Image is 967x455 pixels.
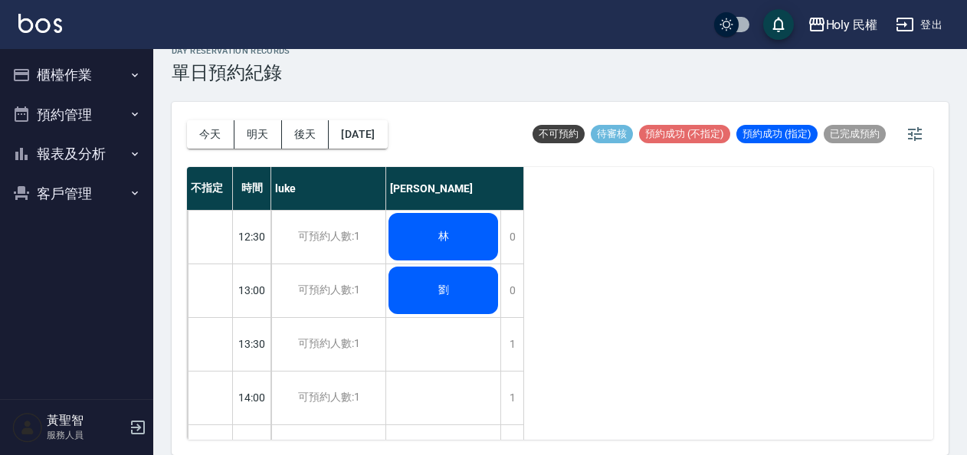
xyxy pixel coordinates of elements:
div: Holy 民權 [826,15,878,34]
div: 1 [500,318,523,371]
button: 櫃檯作業 [6,55,147,95]
div: 13:30 [233,317,271,371]
div: 可預約人數:1 [271,318,385,371]
span: 林 [435,230,452,244]
span: 劉 [435,283,452,297]
button: save [763,9,794,40]
div: 可預約人數:1 [271,264,385,317]
div: luke [271,167,386,210]
img: Person [12,412,43,443]
span: 已完成預約 [824,127,886,141]
div: [PERSON_NAME] [386,167,524,210]
div: 不指定 [187,167,233,210]
div: 時間 [233,167,271,210]
h2: day Reservation records [172,46,290,56]
button: 後天 [282,120,329,149]
span: 預約成功 (指定) [736,127,818,141]
button: 明天 [234,120,282,149]
h3: 單日預約紀錄 [172,62,290,83]
h5: 黃聖智 [47,413,125,428]
span: 待審核 [591,127,633,141]
button: 報表及分析 [6,134,147,174]
img: Logo [18,14,62,33]
div: 0 [500,264,523,317]
div: 14:00 [233,371,271,424]
span: 不可預約 [533,127,585,141]
button: 預約管理 [6,95,147,135]
div: 0 [500,211,523,264]
div: 12:30 [233,210,271,264]
div: 可預約人數:1 [271,372,385,424]
p: 服務人員 [47,428,125,442]
button: Holy 民權 [801,9,884,41]
div: 13:00 [233,264,271,317]
div: 可預約人數:1 [271,211,385,264]
button: 登出 [890,11,949,39]
button: [DATE] [329,120,387,149]
button: 客戶管理 [6,174,147,214]
div: 1 [500,372,523,424]
button: 今天 [187,120,234,149]
span: 預約成功 (不指定) [639,127,730,141]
